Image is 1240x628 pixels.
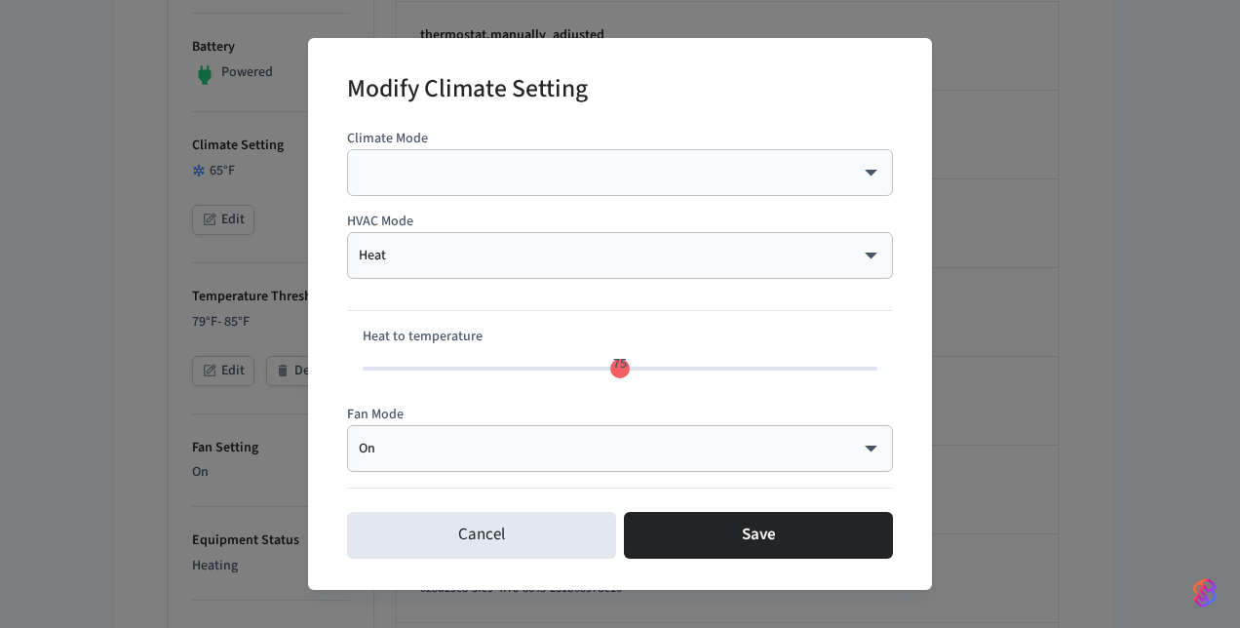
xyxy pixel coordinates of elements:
[347,129,893,149] p: Climate Mode
[613,354,627,373] span: 75
[363,327,877,347] p: Heat to temperature
[624,512,893,559] button: Save
[347,405,893,425] p: Fan Mode
[347,61,588,121] h2: Modify Climate Setting
[347,512,616,559] button: Cancel
[359,439,881,458] div: On
[347,212,893,232] p: HVAC Mode
[359,246,881,265] div: Heat
[1193,577,1217,608] img: SeamLogoGradient.69752ec5.svg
